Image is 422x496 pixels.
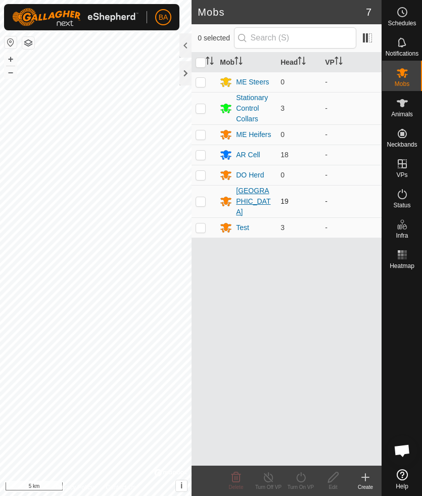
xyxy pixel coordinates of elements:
span: 0 [280,130,285,139]
a: Privacy Policy [56,483,94,492]
div: Open chat [387,435,417,466]
td: - [321,145,382,165]
a: Contact Us [106,483,135,492]
span: Neckbands [387,142,417,148]
div: Create [349,483,382,491]
td: - [321,217,382,238]
button: Map Layers [22,37,34,49]
div: Edit [317,483,349,491]
span: VPs [396,172,407,178]
span: 7 [366,5,371,20]
input: Search (S) [234,27,356,49]
span: Status [393,202,410,208]
td: - [321,185,382,217]
p-sorticon: Activate to sort [298,58,306,66]
span: Delete [229,484,244,490]
p-sorticon: Activate to sort [235,58,243,66]
span: 3 [280,104,285,112]
span: Mobs [395,81,409,87]
div: ME Heifers [236,129,271,140]
span: 0 selected [198,33,233,43]
span: Animals [391,111,413,117]
p-sorticon: Activate to sort [206,58,214,66]
td: - [321,165,382,185]
div: AR Cell [236,150,260,160]
div: Turn Off VP [252,483,285,491]
td: - [321,72,382,92]
div: [GEOGRAPHIC_DATA] [236,186,272,217]
th: Mob [216,53,276,72]
td: - [321,92,382,124]
button: + [5,53,17,65]
span: Heatmap [390,263,414,269]
button: Reset Map [5,36,17,49]
div: DO Herd [236,170,264,181]
span: BA [159,12,168,23]
a: Help [382,465,422,493]
p-sorticon: Activate to sort [335,58,343,66]
button: i [176,480,187,491]
span: i [180,481,182,490]
span: Help [396,483,408,489]
div: Stationary Control Collars [236,93,272,124]
th: VP [321,53,382,72]
span: 3 [280,223,285,232]
span: 0 [280,78,285,86]
span: Notifications [386,51,418,57]
div: Turn On VP [285,483,317,491]
img: Gallagher Logo [12,8,138,26]
th: Head [276,53,321,72]
td: - [321,124,382,145]
span: Schedules [388,20,416,26]
span: 0 [280,171,285,179]
div: Test [236,222,249,233]
div: ME Steers [236,77,269,87]
h2: Mobs [198,6,366,18]
button: – [5,66,17,78]
span: 18 [280,151,289,159]
span: 19 [280,197,289,205]
span: Infra [396,233,408,239]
